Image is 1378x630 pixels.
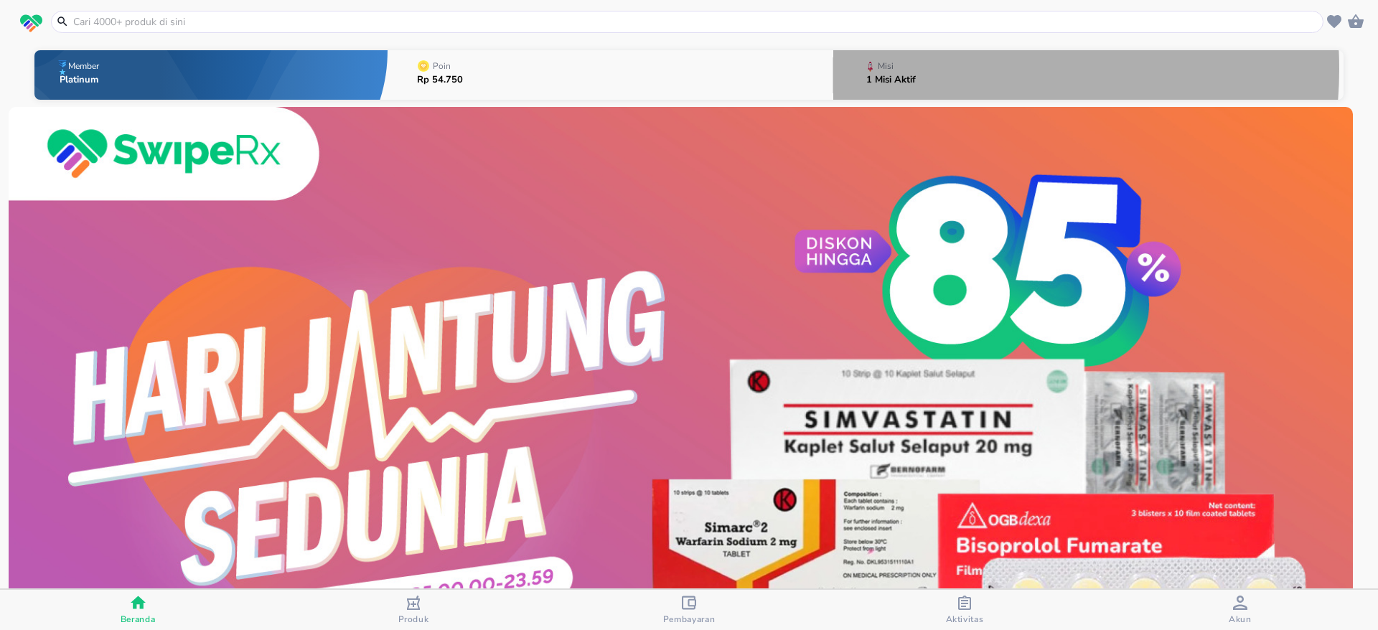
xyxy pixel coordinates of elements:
button: Misi1 Misi Aktif [833,47,1344,103]
span: Beranda [121,613,156,625]
button: MemberPlatinum [34,47,388,103]
span: Pembayaran [663,613,716,625]
button: Akun [1102,590,1378,630]
p: Rp 54.750 [417,75,463,85]
p: Misi [878,62,894,70]
button: Produk [276,590,551,630]
span: Produk [398,613,429,625]
p: Poin [433,62,451,70]
span: Aktivitas [946,613,984,625]
p: Platinum [60,75,102,85]
p: 1 Misi Aktif [866,75,916,85]
button: Aktivitas [827,590,1102,630]
button: PoinRp 54.750 [388,47,833,103]
img: logo_swiperx_s.bd005f3b.svg [20,14,42,33]
button: Pembayaran [551,590,827,630]
p: Member [68,62,99,70]
span: Akun [1229,613,1252,625]
input: Cari 4000+ produk di sini [72,14,1320,29]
